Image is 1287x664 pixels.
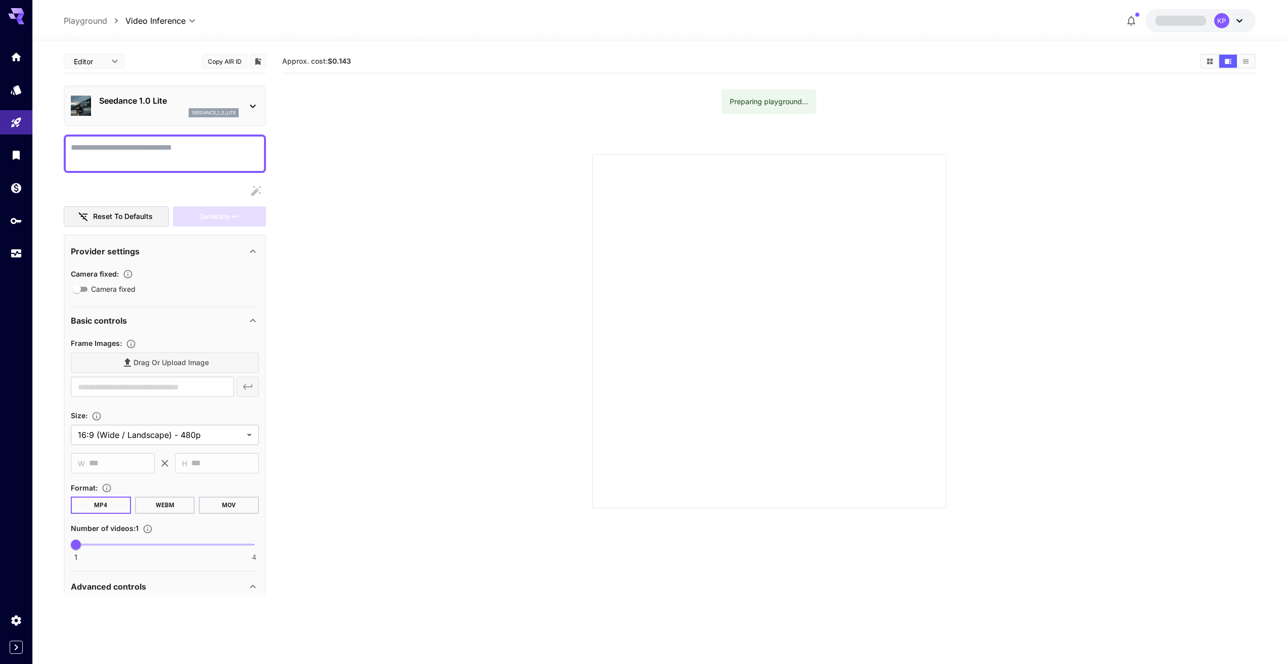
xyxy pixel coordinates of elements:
[98,483,116,493] button: Choose the file format for the output video.
[192,109,236,116] p: seedance_1_0_lite
[202,54,247,69] button: Copy AIR ID
[71,270,119,278] span: Camera fixed :
[74,552,77,562] span: 1
[139,524,157,534] button: Specify how many videos to generate in a single request. Each video generation will be charged se...
[64,15,125,27] nav: breadcrumb
[71,308,259,333] div: Basic controls
[71,411,87,420] span: Size :
[71,315,127,327] p: Basic controls
[71,581,146,593] p: Advanced controls
[253,55,262,67] button: Add to library
[1219,55,1237,68] button: Show media in video view
[71,483,98,492] span: Format :
[10,182,22,194] div: Wallet
[1145,9,1256,32] button: KP
[64,206,169,227] button: Reset to defaults
[71,524,139,533] span: Number of videos : 1
[1200,54,1256,69] div: Show media in grid viewShow media in video viewShow media in list view
[71,245,140,257] p: Provider settings
[71,497,131,514] button: MP4
[78,429,243,441] span: 16:9 (Wide / Landscape) - 480p
[99,95,239,107] p: Seedance 1.0 Lite
[125,15,186,27] span: Video Inference
[10,214,22,227] div: API Keys
[71,91,259,121] div: Seedance 1.0 Liteseedance_1_0_lite
[182,458,187,469] span: H
[135,497,195,514] button: WEBM
[252,552,256,562] span: 4
[74,56,105,67] span: Editor
[328,57,351,65] b: $0.143
[64,15,107,27] a: Playground
[71,574,259,599] div: Advanced controls
[199,497,259,514] button: MOV
[10,247,22,260] div: Usage
[10,83,22,96] div: Models
[1237,55,1255,68] button: Show media in list view
[10,614,22,627] div: Settings
[1214,13,1229,28] div: KP
[10,149,22,161] div: Library
[10,116,22,129] div: Playground
[730,93,808,111] div: Preparing playground...
[1201,55,1219,68] button: Show media in grid view
[71,339,122,347] span: Frame Images :
[10,641,23,654] button: Expand sidebar
[78,458,85,469] span: W
[71,239,259,263] div: Provider settings
[87,411,106,421] button: Adjust the dimensions of the generated image by specifying its width and height in pixels, or sel...
[10,51,22,63] div: Home
[91,284,136,294] span: Camera fixed
[282,57,351,65] span: Approx. cost:
[122,339,140,349] button: Upload frame images.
